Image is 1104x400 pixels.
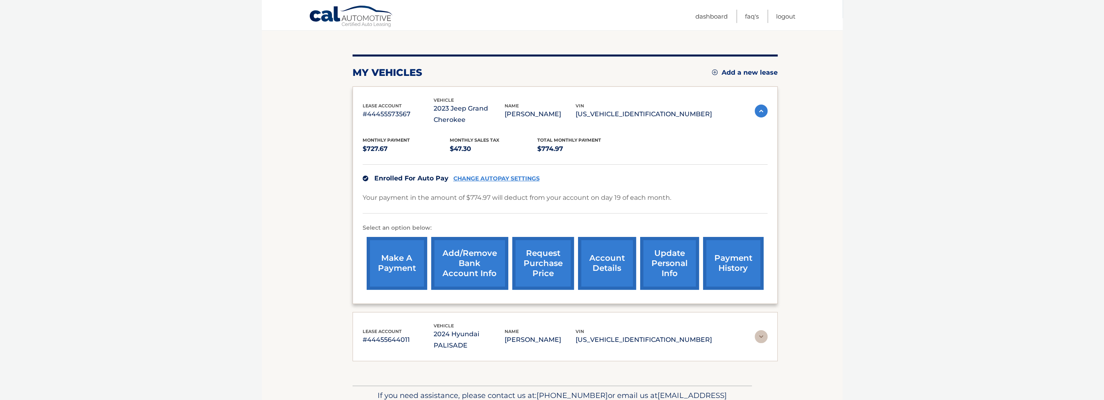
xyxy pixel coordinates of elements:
img: check.svg [363,176,368,181]
a: Logout [776,10,795,23]
p: Your payment in the amount of $774.97 will deduct from your account on day 19 of each month. [363,192,671,203]
p: $727.67 [363,143,450,155]
p: #44455573567 [363,109,434,120]
a: Add a new lease [712,69,778,77]
span: vehicle [434,97,454,103]
span: vehicle [434,323,454,329]
span: Total Monthly Payment [537,137,601,143]
a: request purchase price [512,237,574,290]
span: [PHONE_NUMBER] [536,391,608,400]
a: update personal info [640,237,699,290]
p: 2023 Jeep Grand Cherokee [434,103,505,126]
p: #44455644011 [363,334,434,346]
span: name [505,329,519,334]
a: Cal Automotive [309,5,394,29]
p: 2024 Hyundai PALISADE [434,329,505,351]
a: CHANGE AUTOPAY SETTINGS [453,175,540,182]
span: lease account [363,103,402,109]
span: vin [576,103,584,109]
a: Add/Remove bank account info [431,237,508,290]
span: Monthly Payment [363,137,410,143]
img: accordion-rest.svg [755,330,768,343]
span: vin [576,329,584,334]
span: lease account [363,329,402,334]
span: Enrolled For Auto Pay [374,174,449,182]
img: accordion-active.svg [755,105,768,117]
a: Dashboard [695,10,728,23]
p: $774.97 [537,143,625,155]
a: payment history [703,237,764,290]
p: [US_VEHICLE_IDENTIFICATION_NUMBER] [576,109,712,120]
img: add.svg [712,69,718,75]
p: [PERSON_NAME] [505,334,576,346]
p: [PERSON_NAME] [505,109,576,120]
p: [US_VEHICLE_IDENTIFICATION_NUMBER] [576,334,712,346]
a: make a payment [367,237,427,290]
span: name [505,103,519,109]
span: Monthly sales Tax [450,137,499,143]
p: Select an option below: [363,223,768,233]
a: account details [578,237,636,290]
a: FAQ's [745,10,759,23]
p: $47.30 [450,143,537,155]
h2: my vehicles [353,67,422,79]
